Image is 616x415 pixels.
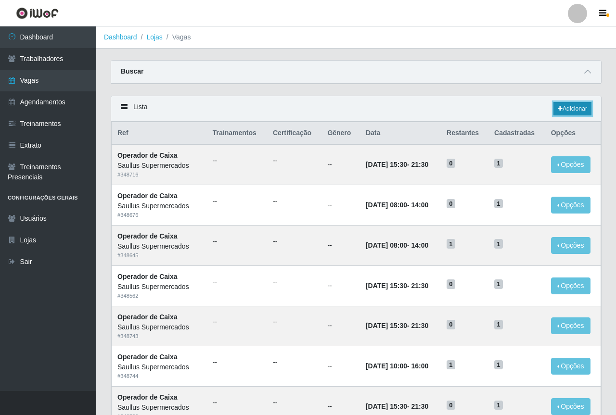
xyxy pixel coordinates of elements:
[273,398,316,408] ul: --
[267,122,321,145] th: Certificação
[447,159,455,168] span: 0
[411,282,429,289] time: 21:30
[213,196,261,206] ul: --
[366,322,428,329] strong: -
[411,322,429,329] time: 21:30
[117,192,178,200] strong: Operador de Caixa
[117,161,201,171] div: Saullus Supermercados
[117,292,201,300] div: # 348562
[366,362,428,370] strong: -
[411,161,429,168] time: 21:30
[411,241,429,249] time: 14:00
[551,237,590,254] button: Opções
[551,398,590,415] button: Opções
[447,360,455,370] span: 1
[117,252,201,260] div: # 348645
[366,161,407,168] time: [DATE] 15:30
[213,398,261,408] ul: --
[411,402,429,410] time: 21:30
[321,185,360,226] td: --
[447,199,455,209] span: 0
[447,401,455,410] span: 0
[366,201,428,209] strong: -
[321,346,360,387] td: --
[117,201,201,211] div: Saullus Supermercados
[146,33,162,41] a: Lojas
[117,282,201,292] div: Saullus Supermercados
[117,402,201,413] div: Saullus Supermercados
[104,33,137,41] a: Dashboard
[273,277,316,287] ul: --
[273,196,316,206] ul: --
[273,357,316,367] ul: --
[121,67,143,75] strong: Buscar
[213,357,261,367] ul: --
[117,313,178,321] strong: Operador de Caixa
[411,201,429,209] time: 14:00
[447,279,455,289] span: 0
[111,96,601,122] div: Lista
[551,358,590,375] button: Opções
[117,322,201,332] div: Saullus Supermercados
[273,237,316,247] ul: --
[117,332,201,340] div: # 348743
[207,122,267,145] th: Trainamentos
[321,122,360,145] th: Gênero
[551,277,590,294] button: Opções
[321,306,360,346] td: --
[96,26,616,49] nav: breadcrumb
[553,102,591,115] a: Adicionar
[366,201,407,209] time: [DATE] 08:00
[117,362,201,372] div: Saullus Supermercados
[117,353,178,361] strong: Operador de Caixa
[273,317,316,327] ul: --
[321,225,360,265] td: --
[494,199,503,209] span: 1
[494,360,503,370] span: 1
[494,320,503,329] span: 1
[112,122,207,145] th: Ref
[213,237,261,247] ul: --
[163,32,191,42] li: Vagas
[117,232,178,240] strong: Operador de Caixa
[447,239,455,249] span: 1
[366,322,407,329] time: [DATE] 15:30
[447,320,455,329] span: 0
[321,265,360,306] td: --
[117,171,201,179] div: # 348716
[488,122,545,145] th: Cadastradas
[117,241,201,252] div: Saullus Supermercados
[366,402,407,410] time: [DATE] 15:30
[366,362,407,370] time: [DATE] 10:00
[494,159,503,168] span: 1
[494,401,503,410] span: 1
[366,161,428,168] strong: -
[366,282,428,289] strong: -
[494,239,503,249] span: 1
[213,277,261,287] ul: --
[551,197,590,214] button: Opções
[366,282,407,289] time: [DATE] 15:30
[213,317,261,327] ul: --
[117,211,201,219] div: # 348676
[366,241,428,249] strong: -
[321,144,360,185] td: --
[117,273,178,280] strong: Operador de Caixa
[213,156,261,166] ul: --
[117,372,201,380] div: # 348744
[16,7,59,19] img: CoreUI Logo
[441,122,488,145] th: Restantes
[366,402,428,410] strong: -
[551,317,590,334] button: Opções
[551,156,590,173] button: Opções
[494,279,503,289] span: 1
[273,156,316,166] ul: --
[117,393,178,401] strong: Operador de Caixa
[360,122,441,145] th: Data
[411,362,429,370] time: 16:00
[366,241,407,249] time: [DATE] 08:00
[117,151,178,159] strong: Operador de Caixa
[545,122,601,145] th: Opções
